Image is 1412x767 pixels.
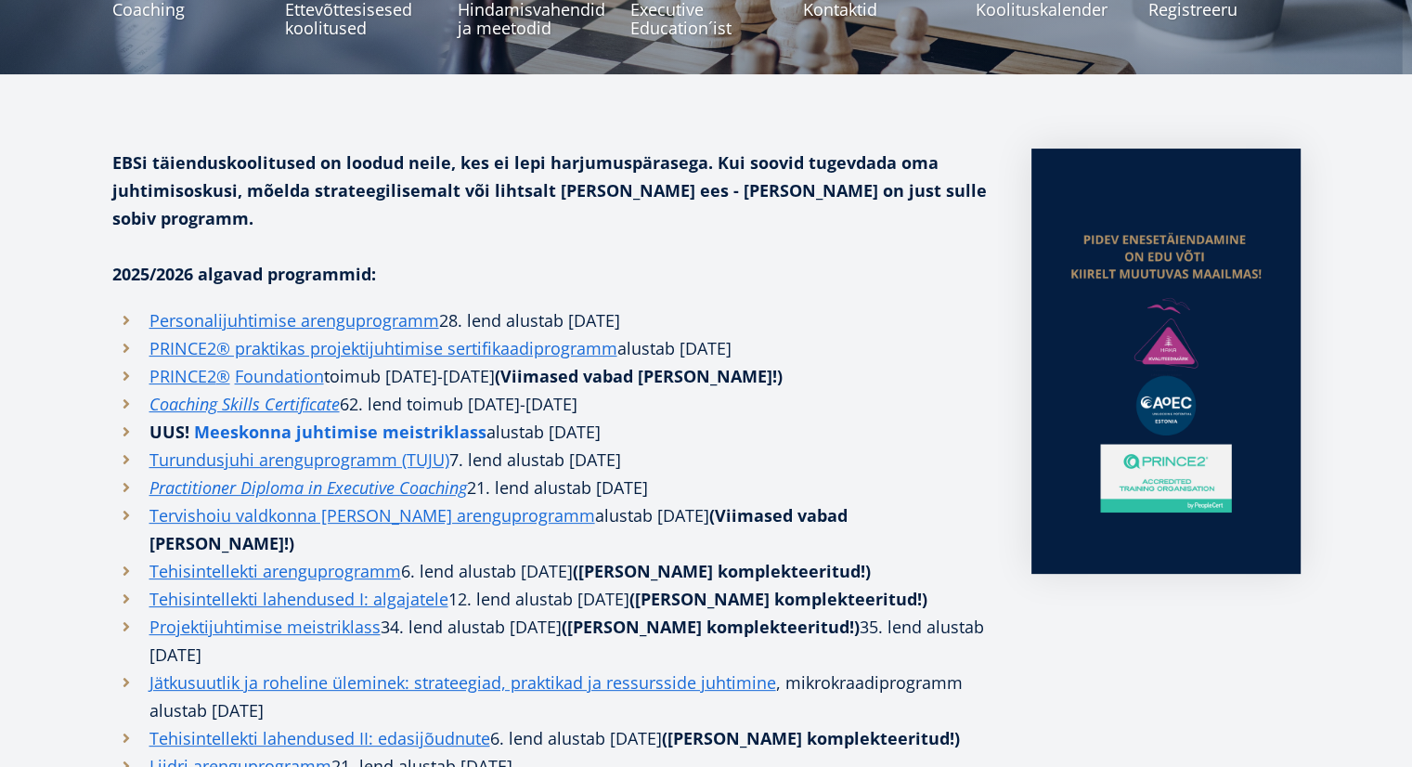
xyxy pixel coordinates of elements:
[112,390,994,418] li: 62. lend toimub [DATE]-[DATE]
[112,334,994,362] li: alustab [DATE]
[112,724,994,752] li: 6. lend alustab [DATE]
[112,306,994,334] li: 28. lend alustab [DATE]
[112,418,994,446] li: alustab [DATE]
[112,669,994,724] li: , mikrokraadiprogramm alustab [DATE]
[216,362,230,390] a: ®
[149,474,467,501] a: Practitioner Diploma in Executive Coaching
[573,560,871,582] strong: ([PERSON_NAME] komplekteeritud!)
[149,393,340,415] em: Coaching Skills Certificate
[562,616,860,638] strong: ([PERSON_NAME] komplekteeritud!)
[149,501,595,529] a: Tervishoiu valdkonna [PERSON_NAME] arenguprogramm
[149,557,401,585] a: Tehisintellekti arenguprogramm
[149,334,617,362] a: PRINCE2® praktikas projektijuhtimise sertifikaadiprogramm
[149,446,449,474] a: Turundusjuhi arenguprogramm (TUJU)
[149,669,776,696] a: Jätkusuutlik ja roheline üleminek: strateegiad, praktikad ja ressursside juhtimine
[149,306,439,334] a: Personalijuhtimise arenguprogramm
[112,362,994,390] li: toimub [DATE]-[DATE]
[112,501,994,557] li: alustab [DATE]
[235,362,324,390] a: Foundation
[495,365,783,387] strong: (Viimased vabad [PERSON_NAME]!)
[112,263,376,285] strong: 2025/2026 algavad programmid:
[662,727,960,749] strong: ([PERSON_NAME] komplekteeritud!)
[149,585,448,613] a: Tehisintellekti lahendused I: algajatele
[467,476,486,499] i: 21
[112,613,994,669] li: 34. lend alustab [DATE] 35. lend alustab [DATE]
[149,362,216,390] a: PRINCE2
[112,585,994,613] li: 12. lend alustab [DATE]
[149,476,467,499] em: Practitioner Diploma in Executive Coaching
[149,613,381,641] a: Projektijuhtimise meistriklass
[112,474,994,501] li: . lend alustab [DATE]
[149,421,189,443] strong: UUS!
[149,724,490,752] a: Tehisintellekti lahendused II: edasijõudnute
[194,421,486,443] strong: Meeskonna juhtimise meistriklass
[194,418,486,446] a: Meeskonna juhtimise meistriklass
[629,588,927,610] strong: ([PERSON_NAME] komplekteeritud!)
[112,446,994,474] li: 7. lend alustab [DATE]
[112,557,994,585] li: 6. lend alustab [DATE]
[112,151,987,229] strong: EBSi täienduskoolitused on loodud neile, kes ei lepi harjumuspärasega. Kui soovid tugevdada oma j...
[149,390,340,418] a: Coaching Skills Certificate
